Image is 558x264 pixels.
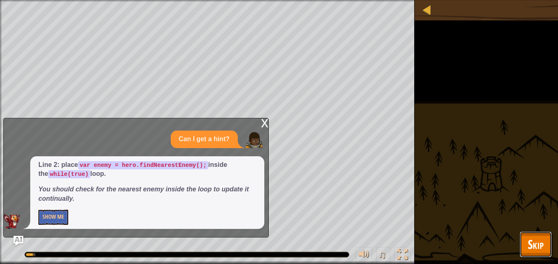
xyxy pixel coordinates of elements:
[246,132,262,148] img: Player
[38,210,68,225] button: Show Me
[78,161,208,169] code: var enemy = hero.findNearestEnemy();
[528,236,544,253] span: Skip
[520,231,552,257] button: Skip
[394,247,411,264] button: Toggle fullscreen
[48,170,90,178] code: while(true)
[38,186,249,202] em: You should check for the nearest enemy inside the loop to update it continually.
[356,247,372,264] button: Adjust volume
[378,248,386,261] span: ♫
[38,160,256,179] p: Line 2: place inside the loop.
[376,247,390,264] button: ♫
[179,135,230,144] p: Can I get a hint?
[13,236,23,246] button: Ask AI
[261,118,268,126] div: x
[4,214,20,229] img: AI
